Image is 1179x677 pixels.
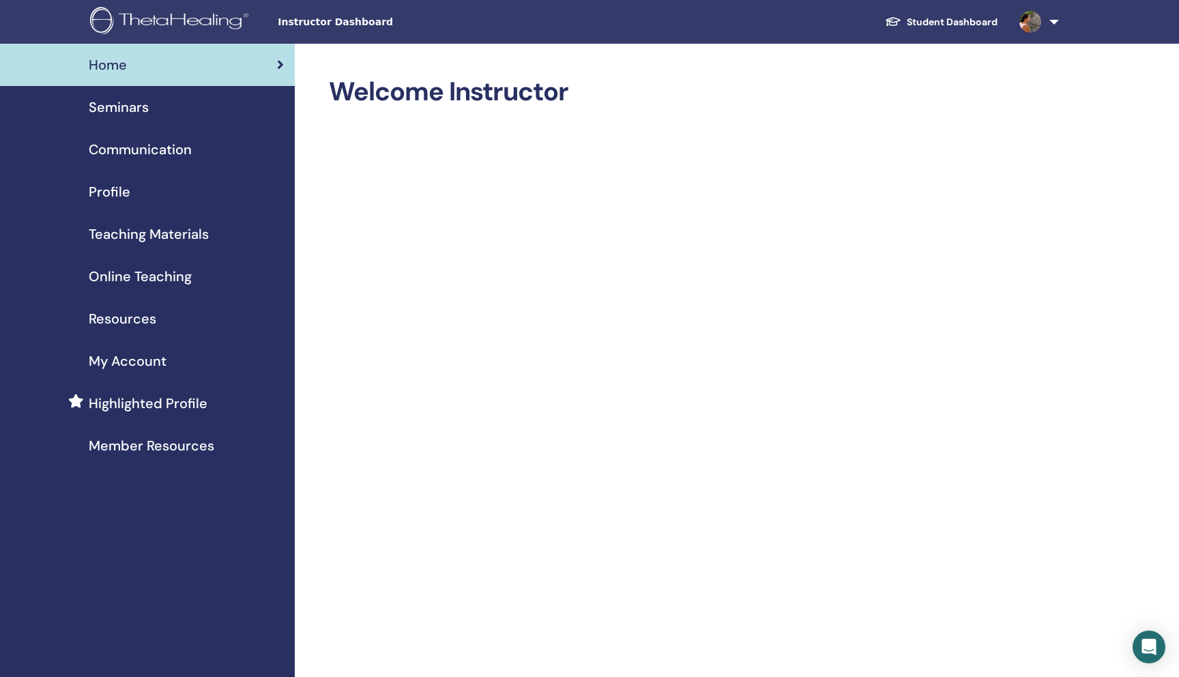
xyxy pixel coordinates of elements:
[89,393,207,414] span: Highlighted Profile
[89,139,192,160] span: Communication
[89,97,149,117] span: Seminars
[89,308,156,329] span: Resources
[1133,631,1165,663] div: Open Intercom Messenger
[89,55,127,75] span: Home
[89,351,166,371] span: My Account
[89,224,209,244] span: Teaching Materials
[89,182,130,202] span: Profile
[329,76,1056,108] h2: Welcome Instructor
[90,7,253,38] img: logo.png
[1019,11,1041,33] img: default.jpg
[89,266,192,287] span: Online Teaching
[278,15,482,29] span: Instructor Dashboard
[874,10,1008,35] a: Student Dashboard
[885,16,901,27] img: graduation-cap-white.svg
[89,435,214,456] span: Member Resources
